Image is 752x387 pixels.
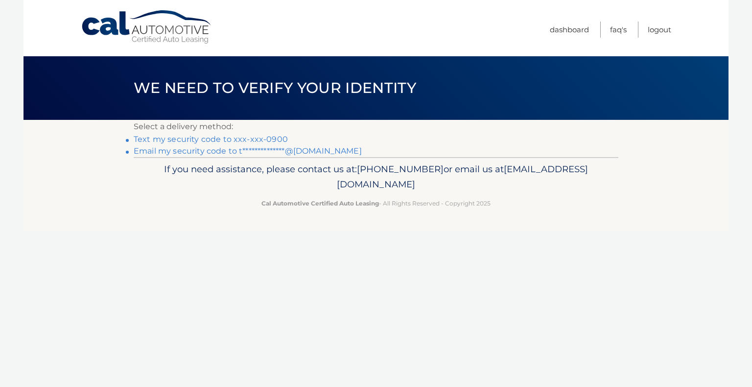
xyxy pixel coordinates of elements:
[550,22,589,38] a: Dashboard
[140,161,612,193] p: If you need assistance, please contact us at: or email us at
[648,22,671,38] a: Logout
[134,79,416,97] span: We need to verify your identity
[610,22,627,38] a: FAQ's
[140,198,612,208] p: - All Rights Reserved - Copyright 2025
[261,200,379,207] strong: Cal Automotive Certified Auto Leasing
[134,135,288,144] a: Text my security code to xxx-xxx-0900
[81,10,213,45] a: Cal Automotive
[134,120,618,134] p: Select a delivery method:
[357,163,444,175] span: [PHONE_NUMBER]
